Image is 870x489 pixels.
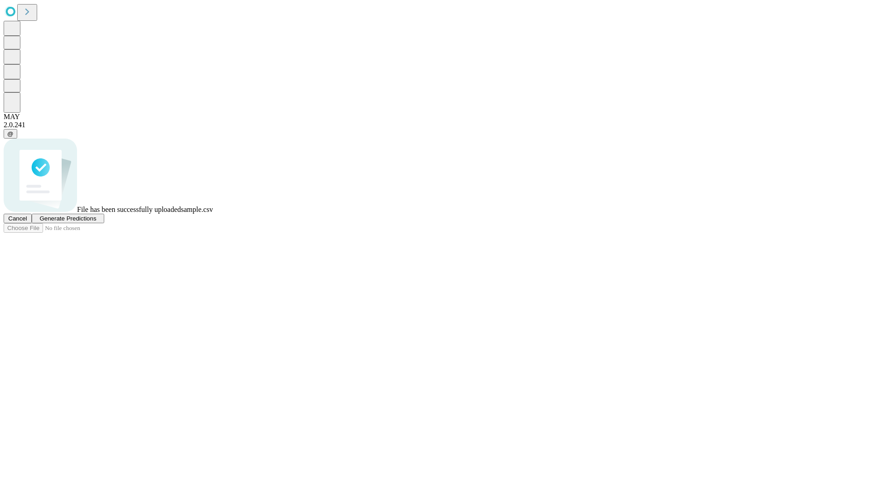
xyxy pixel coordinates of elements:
span: File has been successfully uploaded [77,206,181,213]
div: MAY [4,113,866,121]
span: Cancel [8,215,27,222]
button: Cancel [4,214,32,223]
button: @ [4,129,17,139]
span: sample.csv [181,206,213,213]
div: 2.0.241 [4,121,866,129]
span: @ [7,130,14,137]
button: Generate Predictions [32,214,104,223]
span: Generate Predictions [39,215,96,222]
